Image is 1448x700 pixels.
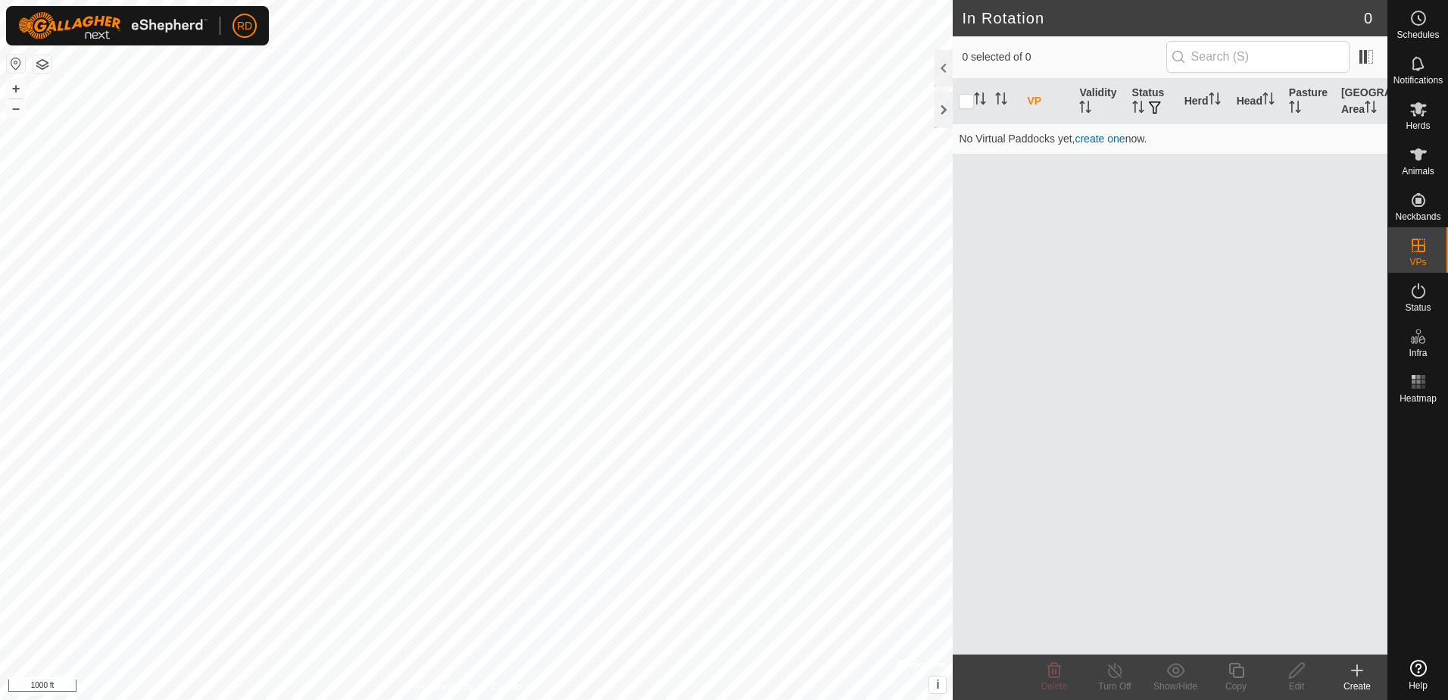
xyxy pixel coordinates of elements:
span: 0 [1364,7,1372,30]
span: Delete [1041,681,1068,692]
span: Status [1405,303,1431,312]
p-sorticon: Activate to sort [974,95,986,107]
span: Schedules [1397,30,1439,39]
h2: In Rotation [962,9,1363,27]
span: RD [237,18,252,34]
span: 0 selected of 0 [962,49,1166,65]
p-sorticon: Activate to sort [1365,103,1377,115]
th: Herd [1178,79,1231,124]
p-sorticon: Activate to sort [995,95,1007,107]
th: Head [1231,79,1283,124]
div: Copy [1206,680,1266,693]
button: + [7,80,25,98]
input: Search (S) [1166,41,1350,73]
span: Heatmap [1400,394,1437,403]
a: Contact Us [492,680,536,694]
th: [GEOGRAPHIC_DATA] Area [1335,79,1387,124]
th: Status [1126,79,1178,124]
p-sorticon: Activate to sort [1209,95,1221,107]
button: – [7,99,25,117]
img: Gallagher Logo [18,12,208,39]
span: Help [1409,681,1428,690]
span: Infra [1409,348,1427,358]
a: Privacy Policy [417,680,473,694]
p-sorticon: Activate to sort [1289,103,1301,115]
p-sorticon: Activate to sort [1079,103,1091,115]
span: VPs [1409,258,1426,267]
th: VP [1021,79,1073,124]
span: i [936,678,939,691]
span: Herds [1406,121,1430,130]
th: Pasture [1283,79,1335,124]
button: i [929,677,946,693]
a: create one [1075,133,1125,145]
span: Notifications [1393,76,1443,85]
span: Neckbands [1395,212,1440,221]
a: Help [1388,654,1448,696]
div: Create [1327,680,1387,693]
div: Show/Hide [1145,680,1206,693]
span: Animals [1402,167,1434,176]
th: Validity [1073,79,1125,124]
button: Map Layers [33,55,51,73]
div: Turn Off [1084,680,1145,693]
p-sorticon: Activate to sort [1132,103,1144,115]
button: Reset Map [7,55,25,73]
div: Edit [1266,680,1327,693]
td: No Virtual Paddocks yet, now. [953,123,1387,154]
p-sorticon: Activate to sort [1262,95,1275,107]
